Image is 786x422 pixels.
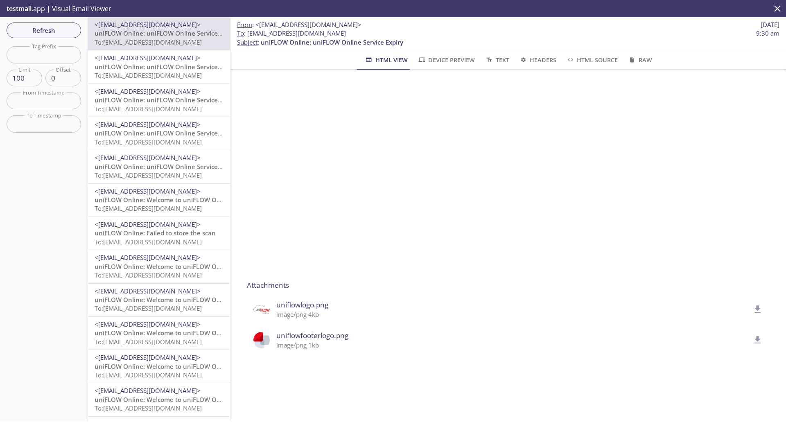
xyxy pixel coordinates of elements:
[95,362,232,370] span: uniFLOW Online: Welcome to uniFLOW Online
[95,120,201,129] span: <[EMAIL_ADDRESS][DOMAIN_NAME]>
[748,305,763,313] a: delete
[88,217,230,250] div: <[EMAIL_ADDRESS][DOMAIN_NAME]>uniFLOW Online: Failed to store the scanTo:[EMAIL_ADDRESS][DOMAIN_N...
[95,29,237,37] span: uniFLOW Online: uniFLOW Online Service Expiry
[237,20,252,29] span: From
[95,404,202,412] span: To: [EMAIL_ADDRESS][DOMAIN_NAME]
[276,300,750,310] span: uniflowlogo.png
[95,129,237,137] span: uniFLOW Online: uniFLOW Online Service Expiry
[95,138,202,146] span: To: [EMAIL_ADDRESS][DOMAIN_NAME]
[95,63,237,71] span: uniFLOW Online: uniFLOW Online Service Expiry
[95,271,202,279] span: To: [EMAIL_ADDRESS][DOMAIN_NAME]
[88,317,230,350] div: <[EMAIL_ADDRESS][DOMAIN_NAME]>uniFLOW Online: Welcome to uniFLOW OnlineTo:[EMAIL_ADDRESS][DOMAIN_...
[761,20,779,29] span: [DATE]
[237,29,779,47] p: :
[95,162,237,171] span: uniFLOW Online: uniFLOW Online Service Expiry
[95,395,232,404] span: uniFLOW Online: Welcome to uniFLOW Online
[88,383,230,416] div: <[EMAIL_ADDRESS][DOMAIN_NAME]>uniFLOW Online: Welcome to uniFLOW OnlineTo:[EMAIL_ADDRESS][DOMAIN_...
[247,280,770,291] p: Attachments
[237,29,244,37] span: To
[364,55,407,65] span: HTML View
[95,96,237,104] span: uniFLOW Online: uniFLOW Online Service Expiry
[253,332,270,348] img: uniflowfooterlogo.png
[255,20,361,29] span: <[EMAIL_ADDRESS][DOMAIN_NAME]>
[95,353,201,361] span: <[EMAIL_ADDRESS][DOMAIN_NAME]>
[418,55,475,65] span: Device Preview
[566,55,618,65] span: HTML Source
[95,105,202,113] span: To: [EMAIL_ADDRESS][DOMAIN_NAME]
[95,20,201,29] span: <[EMAIL_ADDRESS][DOMAIN_NAME]>
[95,296,232,304] span: uniFLOW Online: Welcome to uniFLOW Online
[95,262,232,271] span: uniFLOW Online: Welcome to uniFLOW Online
[253,301,270,318] img: uniflowlogo.png
[237,29,346,38] span: : [EMAIL_ADDRESS][DOMAIN_NAME]
[276,310,750,319] p: image/png 4kb
[748,299,768,320] button: delete
[95,187,201,195] span: <[EMAIL_ADDRESS][DOMAIN_NAME]>
[95,329,232,337] span: uniFLOW Online: Welcome to uniFLOW Online
[88,50,230,83] div: <[EMAIL_ADDRESS][DOMAIN_NAME]>uniFLOW Online: uniFLOW Online Service ExpiryTo:[EMAIL_ADDRESS][DOM...
[88,350,230,383] div: <[EMAIL_ADDRESS][DOMAIN_NAME]>uniFLOW Online: Welcome to uniFLOW OnlineTo:[EMAIL_ADDRESS][DOMAIN_...
[748,335,763,343] a: delete
[95,87,201,95] span: <[EMAIL_ADDRESS][DOMAIN_NAME]>
[95,320,201,328] span: <[EMAIL_ADDRESS][DOMAIN_NAME]>
[88,250,230,283] div: <[EMAIL_ADDRESS][DOMAIN_NAME]>uniFLOW Online: Welcome to uniFLOW OnlineTo:[EMAIL_ADDRESS][DOMAIN_...
[95,71,202,79] span: To: [EMAIL_ADDRESS][DOMAIN_NAME]
[237,38,257,46] span: Subject
[13,25,75,36] span: Refresh
[95,338,202,346] span: To: [EMAIL_ADDRESS][DOMAIN_NAME]
[95,238,202,246] span: To: [EMAIL_ADDRESS][DOMAIN_NAME]
[95,38,202,46] span: To: [EMAIL_ADDRESS][DOMAIN_NAME]
[7,23,81,38] button: Refresh
[95,229,216,237] span: uniFLOW Online: Failed to store the scan
[261,38,403,46] span: uniFLOW Online: uniFLOW Online Service Expiry
[276,330,750,341] span: uniflowfooterlogo.png
[88,284,230,316] div: <[EMAIL_ADDRESS][DOMAIN_NAME]>uniFLOW Online: Welcome to uniFLOW OnlineTo:[EMAIL_ADDRESS][DOMAIN_...
[95,304,202,312] span: To: [EMAIL_ADDRESS][DOMAIN_NAME]
[95,287,201,295] span: <[EMAIL_ADDRESS][DOMAIN_NAME]>
[95,153,201,162] span: <[EMAIL_ADDRESS][DOMAIN_NAME]>
[748,330,768,350] button: delete
[95,196,232,204] span: uniFLOW Online: Welcome to uniFLOW Online
[95,253,201,262] span: <[EMAIL_ADDRESS][DOMAIN_NAME]>
[276,341,750,350] p: image/png 1kb
[95,220,201,228] span: <[EMAIL_ADDRESS][DOMAIN_NAME]>
[88,117,230,150] div: <[EMAIL_ADDRESS][DOMAIN_NAME]>uniFLOW Online: uniFLOW Online Service ExpiryTo:[EMAIL_ADDRESS][DOM...
[95,171,202,179] span: To: [EMAIL_ADDRESS][DOMAIN_NAME]
[95,371,202,379] span: To: [EMAIL_ADDRESS][DOMAIN_NAME]
[88,150,230,183] div: <[EMAIL_ADDRESS][DOMAIN_NAME]>uniFLOW Online: uniFLOW Online Service ExpiryTo:[EMAIL_ADDRESS][DOM...
[237,20,361,29] span: :
[95,54,201,62] span: <[EMAIL_ADDRESS][DOMAIN_NAME]>
[95,386,201,395] span: <[EMAIL_ADDRESS][DOMAIN_NAME]>
[88,84,230,117] div: <[EMAIL_ADDRESS][DOMAIN_NAME]>uniFLOW Online: uniFLOW Online Service ExpiryTo:[EMAIL_ADDRESS][DOM...
[88,17,230,50] div: <[EMAIL_ADDRESS][DOMAIN_NAME]>uniFLOW Online: uniFLOW Online Service ExpiryTo:[EMAIL_ADDRESS][DOM...
[628,55,652,65] span: Raw
[519,55,556,65] span: Headers
[88,184,230,217] div: <[EMAIL_ADDRESS][DOMAIN_NAME]>uniFLOW Online: Welcome to uniFLOW OnlineTo:[EMAIL_ADDRESS][DOMAIN_...
[7,4,32,13] span: testmail
[95,204,202,212] span: To: [EMAIL_ADDRESS][DOMAIN_NAME]
[485,55,509,65] span: Text
[756,29,779,38] span: 9:30 am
